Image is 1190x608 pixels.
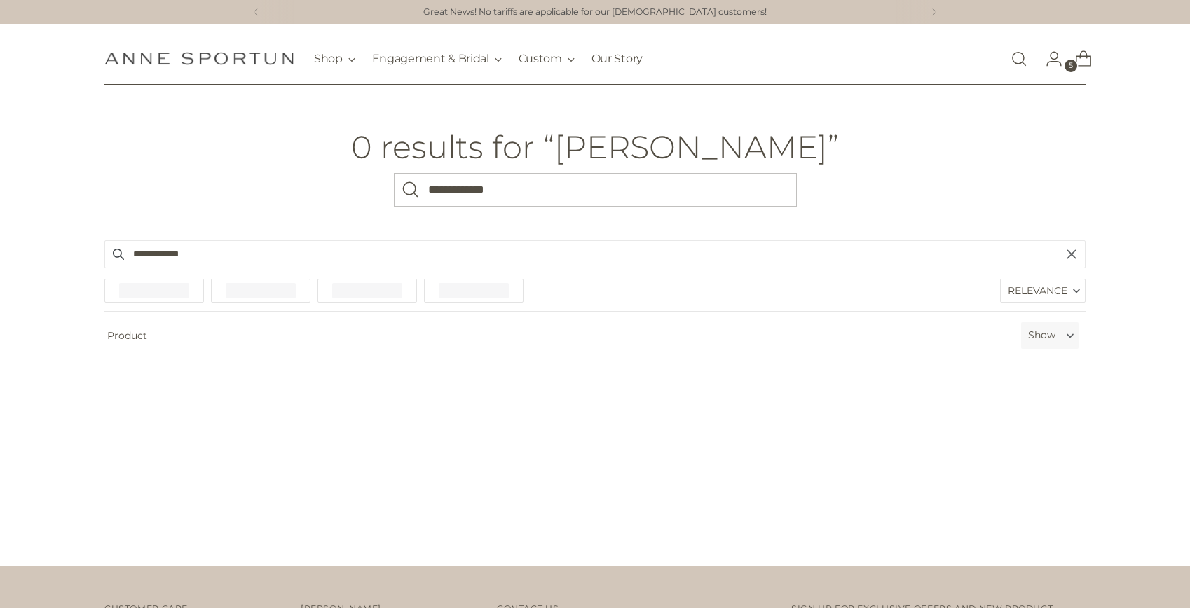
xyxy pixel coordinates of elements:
[104,240,1086,268] input: Search products
[314,43,355,74] button: Shop
[1064,45,1092,73] a: Open cart modal
[394,173,428,207] button: Search
[99,322,1015,349] span: Product
[1034,45,1062,73] a: Go to the account page
[519,43,575,74] button: Custom
[423,6,767,19] a: Great News! No tariffs are applicable for our [DEMOGRAPHIC_DATA] customers!
[591,43,643,74] a: Our Story
[104,52,294,65] a: Anne Sportun Fine Jewellery
[1028,328,1055,343] label: Show
[1065,60,1077,72] span: 5
[1001,279,1085,302] label: Relevance
[1005,45,1033,73] a: Open search modal
[351,130,839,165] h1: 0 results for “[PERSON_NAME]”
[372,43,502,74] button: Engagement & Bridal
[1008,279,1067,302] span: Relevance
